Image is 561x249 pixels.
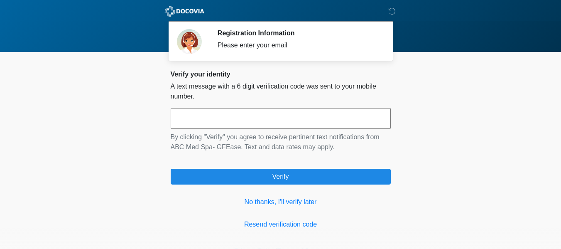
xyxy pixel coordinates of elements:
img: Agent Avatar [177,29,202,54]
div: Please enter your email [218,40,378,50]
img: ABC Med Spa- GFEase Logo [162,6,207,17]
button: Verify [171,169,391,185]
a: No thanks, I'll verify later [171,197,391,207]
h2: Registration Information [218,29,378,37]
p: By clicking "Verify" you agree to receive pertinent text notifications from ABC Med Spa- GFEase. ... [171,132,391,152]
h2: Verify your identity [171,70,391,78]
p: A text message with a 6 digit verification code was sent to your mobile number. [171,81,391,101]
a: Resend verification code [171,219,391,229]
